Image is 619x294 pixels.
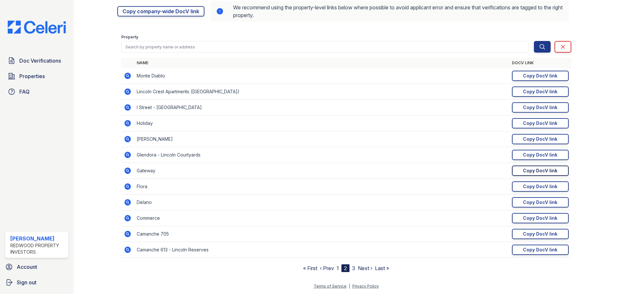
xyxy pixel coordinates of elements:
a: Copy DocV link [512,229,569,239]
a: Copy DocV link [512,245,569,255]
img: CE_Logo_Blue-a8612792a0a2168367f1c8372b55b34899dd931a85d93a1a3d3e32e68fde9ad4.png [3,21,71,34]
div: Copy DocV link [523,247,557,253]
span: Properties [19,72,45,80]
td: Commerce [134,210,509,226]
label: Property [121,35,138,40]
a: Copy DocV link [512,166,569,176]
input: Search by property name or address [121,41,529,53]
a: Copy DocV link [512,118,569,128]
span: Sign out [17,279,36,286]
a: Copy DocV link [512,197,569,208]
th: Name [134,58,509,68]
a: FAQ [5,85,68,98]
a: Next › [358,265,372,271]
div: Copy DocV link [523,120,557,127]
a: Doc Verifications [5,54,68,67]
div: Redwood Property Investors [10,242,66,255]
a: Copy DocV link [512,134,569,144]
a: Terms of Service [314,284,347,289]
td: Holiday [134,116,509,131]
a: Account [3,260,71,273]
div: | [349,284,350,289]
a: Copy DocV link [512,102,569,113]
td: Monte Diablo [134,68,509,84]
div: Copy DocV link [523,199,557,206]
a: Sign out [3,276,71,289]
div: [PERSON_NAME] [10,235,66,242]
a: 3 [352,265,355,271]
td: I Street - [GEOGRAPHIC_DATA] [134,100,509,116]
div: Copy DocV link [523,104,557,111]
span: Account [17,263,37,271]
div: 2 [341,264,349,272]
div: Copy DocV link [523,73,557,79]
span: Doc Verifications [19,57,61,65]
td: [PERSON_NAME] [134,131,509,147]
span: FAQ [19,88,30,96]
a: Last » [375,265,389,271]
div: Copy DocV link [523,231,557,237]
a: Privacy Policy [352,284,379,289]
div: Copy DocV link [523,152,557,158]
a: Copy company-wide DocV link [117,6,204,16]
a: ‹ Prev [320,265,334,271]
a: « First [303,265,317,271]
td: Glendora - Lincoln Courtyards [134,147,509,163]
td: Lincoln Crest Apartments ([GEOGRAPHIC_DATA]) [134,84,509,100]
a: Copy DocV link [512,213,569,223]
a: Copy DocV link [512,181,569,192]
td: Camanche 705 [134,226,509,242]
a: Copy DocV link [512,150,569,160]
td: Delano [134,195,509,210]
div: Copy DocV link [523,167,557,174]
a: Copy DocV link [512,86,569,97]
a: Properties [5,70,68,83]
div: Copy DocV link [523,183,557,190]
div: Copy DocV link [523,215,557,221]
div: Copy DocV link [523,88,557,95]
a: Copy DocV link [512,71,569,81]
div: Copy DocV link [523,136,557,142]
div: We recommend using the property-level links below where possible to avoid applicant error and ens... [211,1,569,22]
td: Flora [134,179,509,195]
th: DocV Link [509,58,571,68]
td: Gateway [134,163,509,179]
a: 1 [337,265,339,271]
td: Camanche 613 - Lincoln Reserves [134,242,509,258]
